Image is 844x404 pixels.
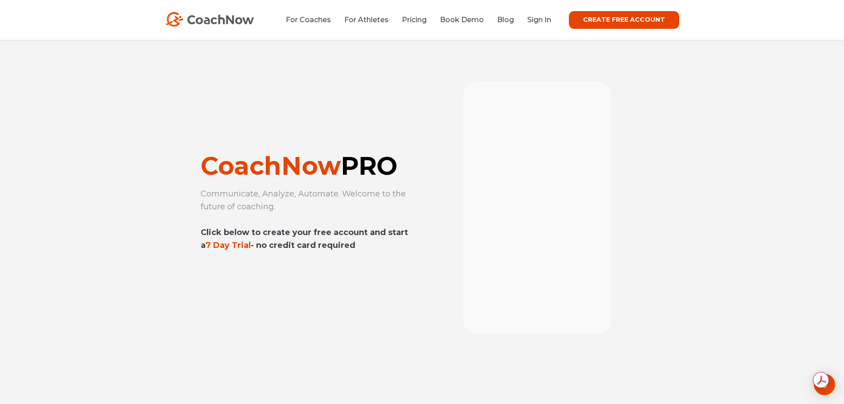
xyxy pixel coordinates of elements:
[440,16,484,24] a: Book Demo
[402,16,427,24] a: Pricing
[206,240,355,250] span: 7 Day Trial
[251,240,254,250] span: -
[201,265,356,288] iframe: Embedded CTA
[165,12,254,27] img: CoachNow Logo
[344,16,389,24] a: For Athletes
[201,151,397,181] span: CoachNow
[569,11,679,29] a: CREATE FREE ACCOUNT
[201,188,413,252] p: Communicate, Analyze, Automate. Welcome to the future of coaching.
[286,16,331,24] a: For Coaches
[201,227,408,250] strong: Click below to create your free account and start a
[256,240,355,250] span: no credit card required
[527,16,551,24] a: Sign In
[341,151,397,181] span: PRO
[497,16,514,24] a: Blog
